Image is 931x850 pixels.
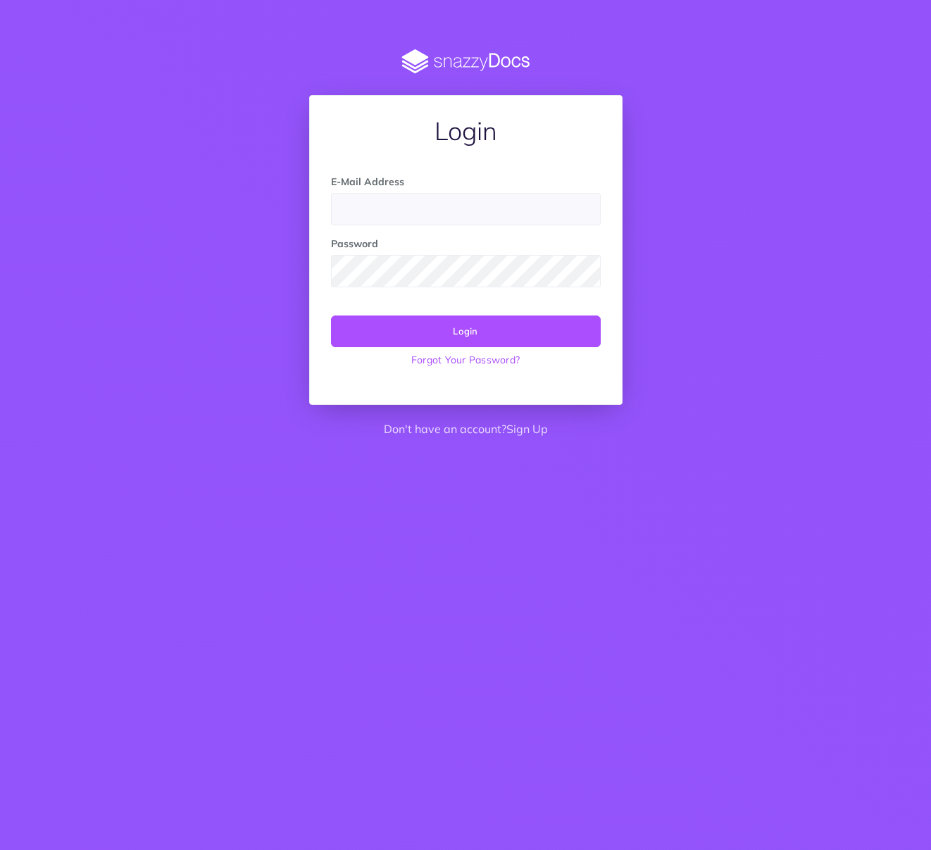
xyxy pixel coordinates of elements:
label: Password [331,236,378,251]
button: Login [331,315,601,346]
label: E-Mail Address [331,174,404,189]
a: Forgot Your Password? [331,347,601,373]
p: Don't have an account? [309,420,623,439]
a: Sign Up [506,422,548,436]
img: SnazzyDocs Logo [309,49,623,74]
h1: Login [331,117,601,145]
